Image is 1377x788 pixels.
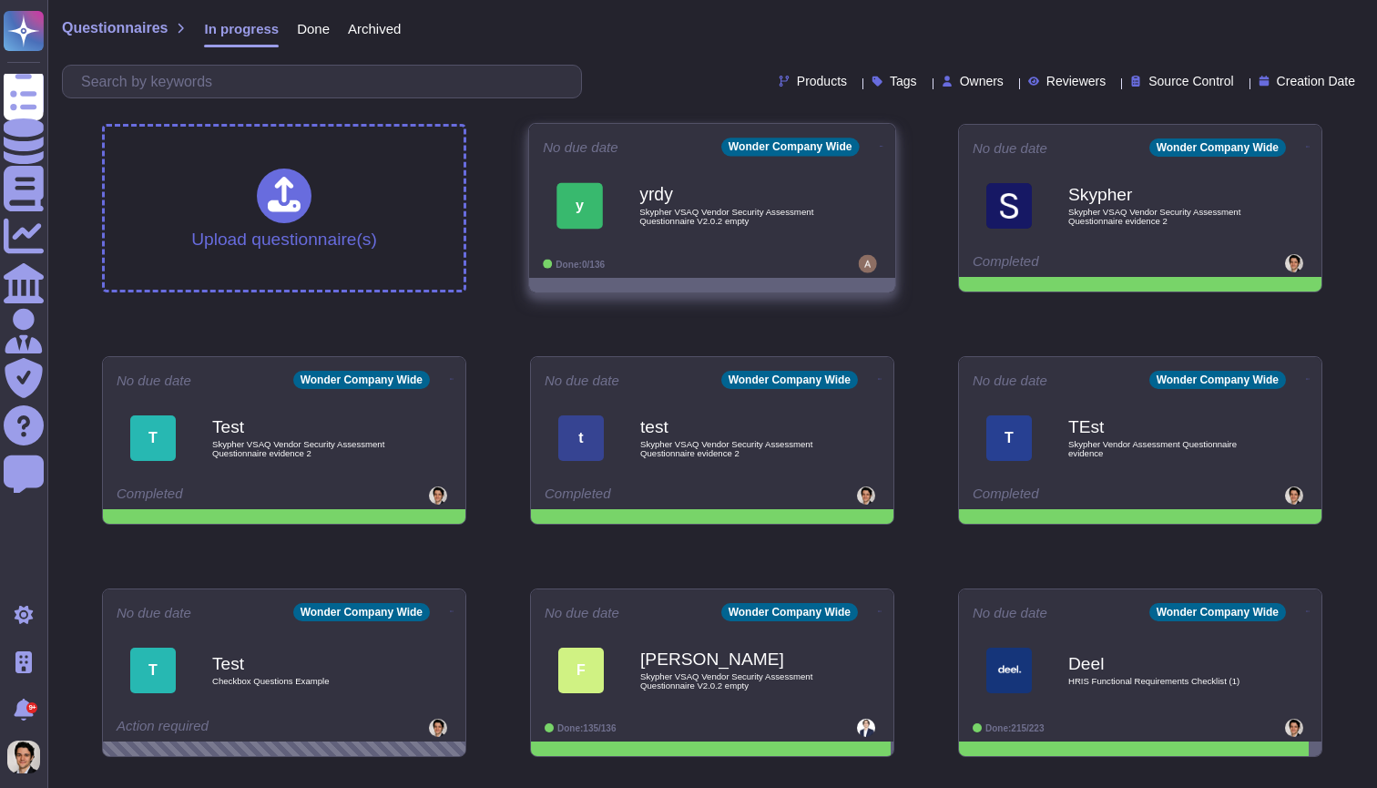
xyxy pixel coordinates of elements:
[986,415,1032,461] div: T
[639,186,823,203] b: yrdy
[1068,655,1250,672] b: Deel
[62,21,168,36] span: Questionnaires
[721,371,858,389] div: Wonder Company Wide
[1068,186,1250,203] b: Skypher
[26,702,37,713] div: 9+
[556,259,605,269] span: Done: 0/136
[212,440,394,457] span: Skypher VSAQ Vendor Security Assessment Questionnaire evidence 2
[1277,75,1355,87] span: Creation Date
[204,22,279,36] span: In progress
[191,169,377,248] div: Upload questionnaire(s)
[429,719,447,737] img: user
[556,182,603,229] div: y
[117,486,340,505] div: Completed
[1285,486,1303,505] img: user
[557,723,617,733] span: Done: 135/136
[973,141,1047,155] span: No due date
[545,486,768,505] div: Completed
[545,606,619,619] span: No due date
[293,603,430,621] div: Wonder Company Wide
[1149,138,1286,157] div: Wonder Company Wide
[973,254,1196,272] div: Completed
[429,486,447,505] img: user
[212,677,394,686] span: Checkbox Questions Example
[797,75,847,87] span: Products
[640,418,822,435] b: test
[859,255,877,273] img: user
[7,741,40,773] img: user
[212,655,394,672] b: Test
[293,371,430,389] div: Wonder Company Wide
[1285,254,1303,272] img: user
[1068,418,1250,435] b: TEst
[973,606,1047,619] span: No due date
[130,415,176,461] div: T
[130,648,176,693] div: T
[857,719,875,737] img: user
[1285,719,1303,737] img: user
[986,648,1032,693] img: Logo
[857,486,875,505] img: user
[1149,603,1286,621] div: Wonder Company Wide
[721,138,860,156] div: Wonder Company Wide
[558,415,604,461] div: t
[212,418,394,435] b: Test
[72,66,581,97] input: Search by keywords
[545,374,619,387] span: No due date
[348,22,401,36] span: Archived
[640,672,822,690] span: Skypher VSAQ Vendor Security Assessment Questionnaire V2.0.2 empty
[558,648,604,693] div: F
[973,486,1196,505] div: Completed
[297,22,330,36] span: Done
[721,603,858,621] div: Wonder Company Wide
[960,75,1004,87] span: Owners
[639,208,823,225] span: Skypher VSAQ Vendor Security Assessment Questionnaire V2.0.2 empty
[1068,208,1250,225] span: Skypher VSAQ Vendor Security Assessment Questionnaire evidence 2
[985,723,1045,733] span: Done: 215/223
[1068,440,1250,457] span: Skypher Vendor Assessment Questionnaire evidence
[117,719,340,737] div: Action required
[4,737,53,777] button: user
[117,374,191,387] span: No due date
[640,650,822,668] b: [PERSON_NAME]
[117,606,191,619] span: No due date
[1148,75,1233,87] span: Source Control
[973,374,1047,387] span: No due date
[640,440,822,457] span: Skypher VSAQ Vendor Security Assessment Questionnaire evidence 2
[986,183,1032,229] img: Logo
[1068,677,1250,686] span: HRIS Functional Requirements Checklist (1)
[890,75,917,87] span: Tags
[1149,371,1286,389] div: Wonder Company Wide
[1046,75,1106,87] span: Reviewers
[543,140,618,154] span: No due date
